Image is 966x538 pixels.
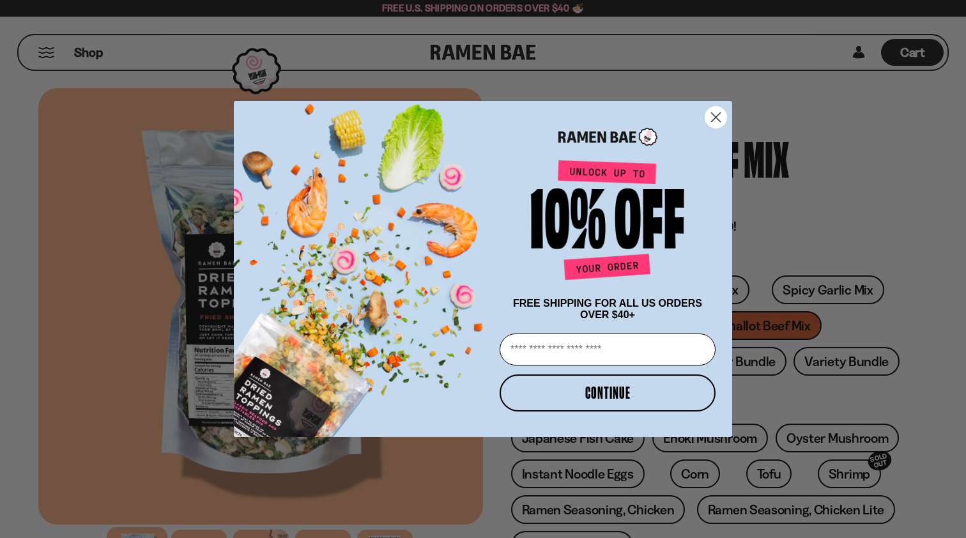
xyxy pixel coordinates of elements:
img: ce7035ce-2e49-461c-ae4b-8ade7372f32c.png [234,89,494,437]
span: FREE SHIPPING FOR ALL US ORDERS OVER $40+ [513,298,702,320]
button: CONTINUE [500,374,716,411]
img: Ramen Bae Logo [558,127,657,148]
img: Unlock up to 10% off [528,160,687,285]
button: Close dialog [705,106,727,128]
